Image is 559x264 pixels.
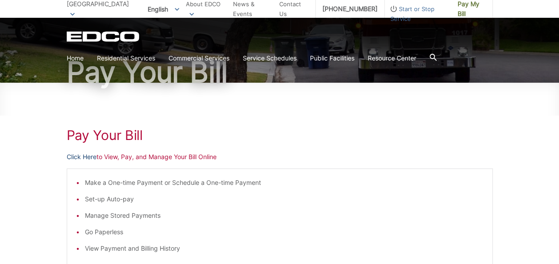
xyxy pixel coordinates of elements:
a: Residential Services [97,53,155,63]
a: EDCD logo. Return to the homepage. [67,31,141,42]
a: Service Schedules [243,53,297,63]
a: Click Here [67,152,97,162]
h1: Pay Your Bill [67,127,493,143]
li: Manage Stored Payments [85,211,483,220]
a: Home [67,53,84,63]
li: Set-up Auto-pay [85,194,483,204]
li: Go Paperless [85,227,483,237]
h1: Pay Your Bill [67,58,493,86]
a: Commercial Services [169,53,229,63]
a: Public Facilities [310,53,354,63]
li: Make a One-time Payment or Schedule a One-time Payment [85,178,483,188]
li: View Payment and Billing History [85,244,483,253]
span: English [141,2,186,16]
p: to View, Pay, and Manage Your Bill Online [67,152,493,162]
a: Resource Center [368,53,416,63]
